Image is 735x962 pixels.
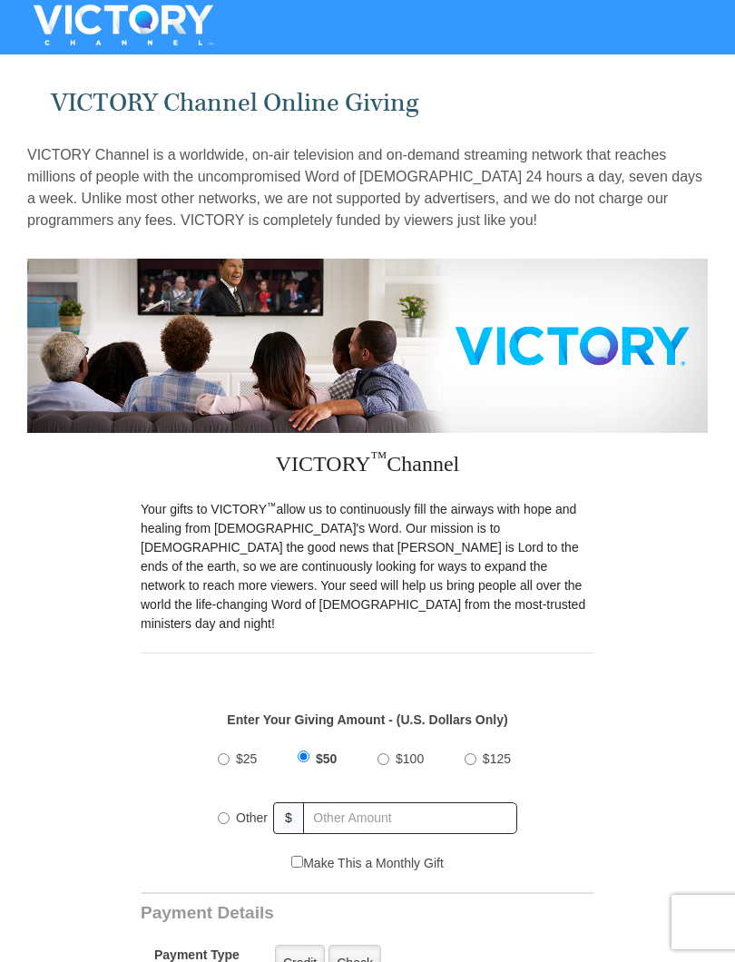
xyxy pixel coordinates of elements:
input: Other Amount [303,802,517,834]
span: $ [273,802,304,834]
span: Other [236,810,268,825]
h1: VICTORY Channel Online Giving [51,88,685,118]
span: $125 [483,751,511,766]
p: Your gifts to VICTORY allow us to continuously fill the airways with hope and healing from [DEMOG... [141,500,594,633]
h3: VICTORY Channel [141,433,594,500]
sup: ™ [371,448,387,466]
sup: ™ [267,500,277,511]
span: $25 [236,751,257,766]
img: VICTORYTHON - VICTORY Channel [10,5,237,45]
p: VICTORY Channel is a worldwide, on-air television and on-demand streaming network that reaches mi... [27,144,708,231]
h3: Payment Details [141,903,603,924]
label: Make This a Monthly Gift [291,854,444,873]
input: Make This a Monthly Gift [291,856,303,868]
span: $50 [316,751,337,766]
span: $100 [396,751,424,766]
strong: Enter Your Giving Amount - (U.S. Dollars Only) [227,712,507,727]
